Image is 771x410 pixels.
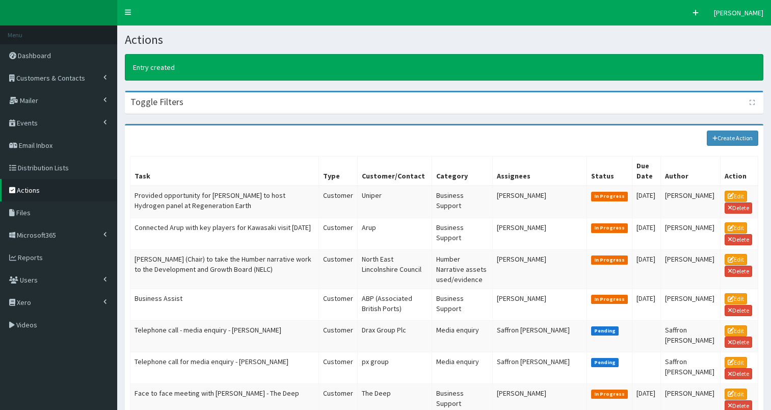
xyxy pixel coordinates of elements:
span: Mailer [20,96,38,105]
a: Edit [725,191,747,202]
th: Due Date [632,157,661,186]
a: Delete [725,266,752,277]
th: Author [660,157,720,186]
span: Xero [17,298,31,307]
span: Pending [591,358,619,367]
a: Delete [725,202,752,214]
td: Telephone call for media enquiry - [PERSON_NAME] [130,352,319,384]
td: North East Lincolnshire Council [357,249,432,289]
th: Status [587,157,632,186]
span: Files [16,208,31,217]
td: px group [357,352,432,384]
a: Create Action [707,131,759,146]
td: Saffron [PERSON_NAME] [492,320,587,352]
td: [PERSON_NAME] [492,289,587,320]
td: Provided opportunity for [PERSON_NAME] to host Hydrogen panel at Regeneration Earth [130,186,319,218]
span: Distribution Lists [18,163,69,172]
h3: Toggle Filters [130,97,183,107]
td: Customer [318,218,357,249]
td: Business Support [432,218,492,249]
td: Saffron [PERSON_NAME] [492,352,587,384]
span: Events [17,118,38,127]
td: [PERSON_NAME] [660,218,720,249]
span: In Progress [591,192,628,201]
td: Business Support [432,186,492,218]
td: Customer [318,352,357,384]
span: In Progress [591,295,628,304]
th: Action [720,157,758,186]
td: [DATE] [632,186,661,218]
td: [PERSON_NAME] (Chair) to take the Humber narrative work to the Development and Growth Board (NELC) [130,249,319,289]
td: Humber Narrative assets used/evidence [432,249,492,289]
td: [DATE] [632,249,661,289]
div: Entry created [125,54,763,81]
span: In Progress [591,223,628,233]
h1: Actions [125,33,763,46]
span: Dashboard [18,51,51,60]
span: Customers & Contacts [16,73,85,83]
a: Edit [725,389,747,400]
span: Reports [18,253,43,262]
th: Category [432,157,492,186]
td: [PERSON_NAME] [660,289,720,320]
td: Drax Group Plc [357,320,432,352]
a: Edit [725,325,747,337]
td: Customer [318,186,357,218]
span: Email Inbox [19,141,52,150]
td: Connected Arup with key players for Kawasaki visit [DATE] [130,218,319,249]
span: Microsoft365 [17,230,56,240]
td: [DATE] [632,289,661,320]
td: ABP (Associated British Ports) [357,289,432,320]
td: [PERSON_NAME] [492,218,587,249]
th: Customer/Contact [357,157,432,186]
th: Task [130,157,319,186]
a: Edit [725,357,747,368]
td: Media enquiry [432,352,492,384]
td: Saffron [PERSON_NAME] [660,320,720,352]
td: [PERSON_NAME] [492,186,587,218]
span: Videos [16,320,37,329]
td: Customer [318,249,357,289]
a: Edit [725,254,747,265]
span: In Progress [591,255,628,265]
td: [DATE] [632,218,661,249]
span: Pending [591,326,619,336]
td: Media enquiry [432,320,492,352]
td: [PERSON_NAME] [492,249,587,289]
span: [PERSON_NAME] [714,8,763,17]
td: Customer [318,320,357,352]
span: Users [20,275,38,285]
span: In Progress [591,390,628,399]
a: Edit [725,293,747,304]
a: Delete [725,368,752,379]
td: Business Support [432,289,492,320]
td: Customer [318,289,357,320]
a: Delete [725,234,752,245]
a: Edit [725,222,747,234]
span: Actions [17,186,40,195]
td: Uniper [357,186,432,218]
td: Telephone call - media enquiry - [PERSON_NAME] [130,320,319,352]
td: [PERSON_NAME] [660,186,720,218]
a: Delete [725,337,752,348]
td: Arup [357,218,432,249]
td: Saffron [PERSON_NAME] [660,352,720,384]
td: [PERSON_NAME] [660,249,720,289]
a: Delete [725,305,752,316]
th: Assignees [492,157,587,186]
th: Type [318,157,357,186]
td: Business Assist [130,289,319,320]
